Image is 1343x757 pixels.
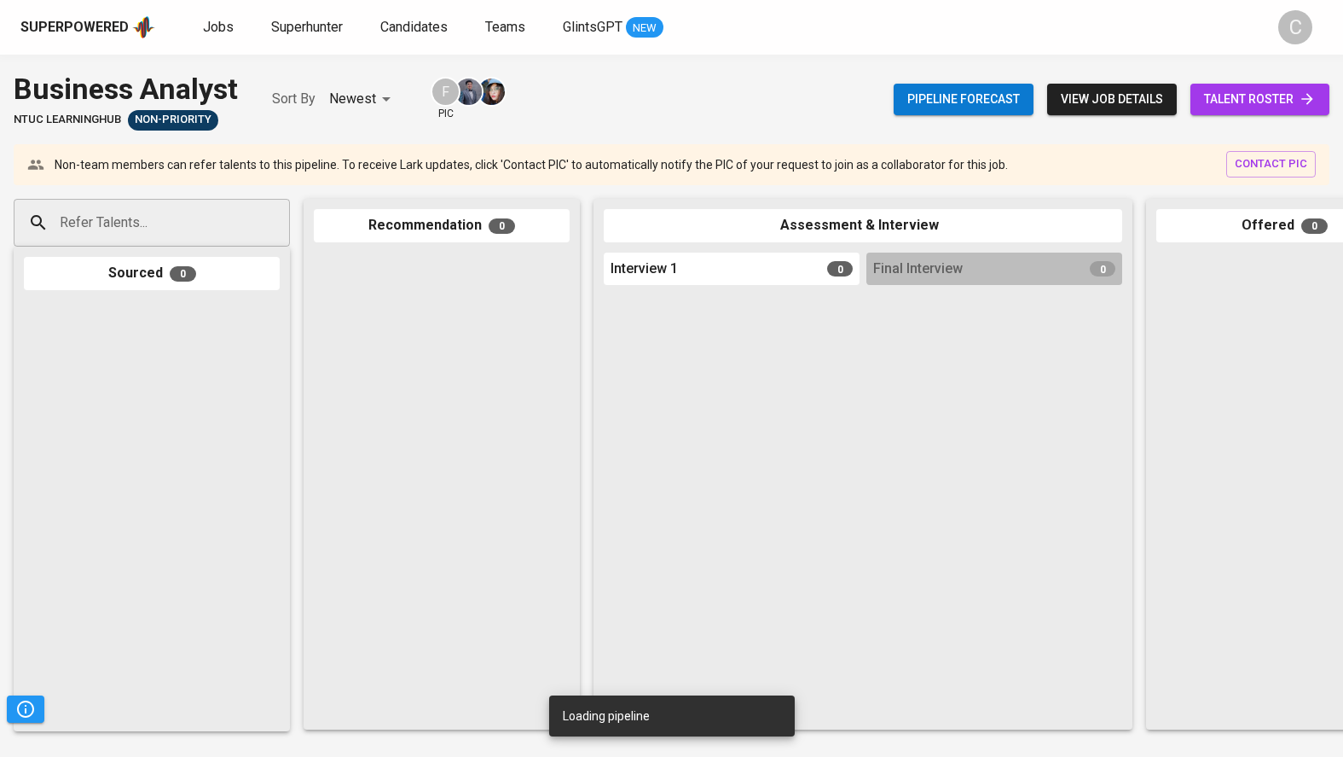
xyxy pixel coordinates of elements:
a: Superhunter [271,17,346,38]
p: Non-team members can refer talents to this pipeline. To receive Lark updates, click 'Contact PIC'... [55,156,1008,173]
a: talent roster [1190,84,1329,115]
a: Superpoweredapp logo [20,15,155,40]
a: GlintsGPT NEW [563,17,663,38]
div: Superpowered [20,18,129,38]
img: jhon@glints.com [455,79,482,105]
div: Recommendation [314,209,570,242]
span: contact pic [1235,154,1307,174]
div: C [1278,10,1312,44]
span: Final Interview [873,259,963,279]
div: Newest [329,84,397,115]
div: Loading pipeline [563,701,650,731]
span: Jobs [203,19,234,35]
button: Pipeline Triggers [7,696,44,723]
span: view job details [1061,89,1163,110]
p: Newest [329,89,376,109]
button: Open [281,221,284,224]
span: GlintsGPT [563,19,622,35]
img: diazagista@glints.com [478,79,505,105]
a: Teams [485,17,529,38]
a: Jobs [203,17,237,38]
div: Assessment & Interview [604,209,1122,242]
div: Pending Client’s Feedback [128,110,218,131]
a: Candidates [380,17,451,38]
div: Sourced [24,257,280,290]
div: Business Analyst [14,68,238,110]
span: 0 [1090,261,1115,277]
span: Candidates [380,19,448,35]
span: 0 [170,266,196,282]
span: Teams [485,19,525,35]
span: Superhunter [271,19,343,35]
span: talent roster [1204,89,1316,110]
div: pic [431,77,460,121]
span: 0 [1301,218,1328,234]
span: NEW [626,20,663,37]
span: 0 [827,261,853,277]
img: app logo [132,15,155,40]
span: Interview 1 [611,259,678,279]
span: NTUC LearningHub [14,112,121,128]
p: Sort By [272,89,315,109]
span: Pipeline forecast [907,89,1020,110]
button: Pipeline forecast [894,84,1033,115]
button: contact pic [1226,151,1316,178]
span: 0 [489,218,515,234]
button: view job details [1047,84,1177,115]
span: Non-Priority [128,112,218,128]
div: F [431,77,460,107]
